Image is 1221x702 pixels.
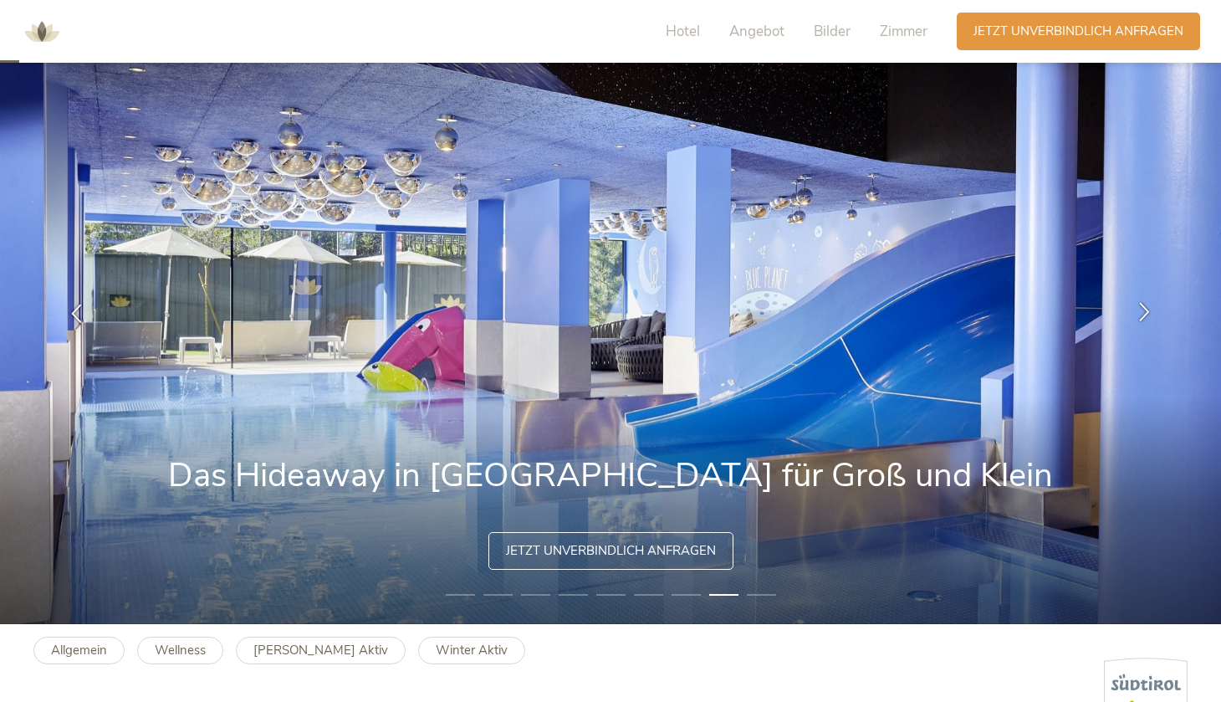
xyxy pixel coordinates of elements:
[666,22,700,41] span: Hotel
[33,637,125,664] a: Allgemein
[729,22,784,41] span: Angebot
[814,22,851,41] span: Bilder
[155,642,206,658] b: Wellness
[137,637,223,664] a: Wellness
[253,642,388,658] b: [PERSON_NAME] Aktiv
[17,7,67,57] img: AMONTI & LUNARIS Wellnessresort
[236,637,406,664] a: [PERSON_NAME] Aktiv
[418,637,525,664] a: Winter Aktiv
[436,642,508,658] b: Winter Aktiv
[51,642,107,658] b: Allgemein
[973,23,1183,40] span: Jetzt unverbindlich anfragen
[17,25,67,37] a: AMONTI & LUNARIS Wellnessresort
[880,22,927,41] span: Zimmer
[506,542,716,560] span: Jetzt unverbindlich anfragen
